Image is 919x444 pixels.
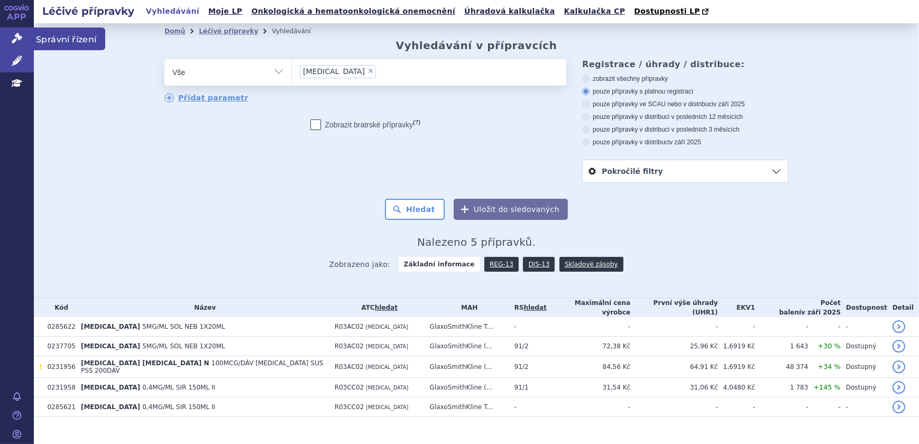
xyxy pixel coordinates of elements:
[514,384,529,391] span: 91/1
[561,4,629,18] a: Kalkulačka CP
[484,257,519,272] a: REG-13
[248,4,458,18] a: Onkologická a hematoonkologická onemocnění
[335,363,364,371] span: R03AC02
[887,298,919,317] th: Detail
[425,317,509,337] td: GlaxoSmithKline T...
[582,138,788,146] label: pouze přípravky v distribuci
[509,298,547,317] th: RS
[582,125,788,134] label: pouze přípravky v distribuci v posledních 3 měsících
[547,317,630,337] td: -
[329,298,425,317] th: ATC
[514,343,529,350] span: 91/2
[399,257,480,272] strong: Základní informace
[841,298,887,317] th: Dostupnost
[547,337,630,356] td: 72,38 Kč
[199,27,258,35] a: Léčivé přípravky
[366,324,408,330] span: [MEDICAL_DATA]
[81,384,140,391] span: [MEDICAL_DATA]
[818,342,841,350] span: +30 %
[335,384,364,391] span: R03CC02
[755,317,808,337] td: -
[755,356,808,378] td: 48 374
[582,100,788,108] label: pouze přípravky ve SCAU nebo v distribuci
[142,403,215,411] span: 0,4MG/ML SIR 150ML II
[755,378,808,397] td: 1 783
[310,119,421,130] label: Zobrazit bratrské přípravky
[713,100,745,108] span: v září 2025
[34,27,105,50] span: Správní řízení
[718,378,755,397] td: 4,0480 Kč
[367,68,374,74] span: ×
[142,343,225,350] span: 5MG/ML SOL NEB 1X20ML
[559,257,623,272] a: Skladové zásoby
[669,138,701,146] span: v září 2025
[755,337,808,356] td: 1 643
[755,397,808,417] td: -
[893,340,905,353] a: detail
[205,4,245,18] a: Moje LP
[81,359,209,367] span: [MEDICAL_DATA] [MEDICAL_DATA] N
[841,378,887,397] td: Dostupný
[631,4,714,19] a: Dostupnosti LP
[630,378,718,397] td: 31,06 Kč
[413,119,420,126] abbr: (?)
[39,363,42,371] span: Tento přípravek má DNC/DoÚ.
[808,317,841,337] td: -
[164,27,185,35] a: Domů
[718,317,755,337] td: -
[379,64,385,78] input: [MEDICAL_DATA]
[34,4,143,18] h2: Léčivé přípravky
[81,323,140,330] span: [MEDICAL_DATA]
[425,397,509,417] td: GlaxoSmithKline T...
[461,4,558,18] a: Úhradová kalkulačka
[81,359,323,374] span: 100MCG/DÁV [MEDICAL_DATA] SUS PSS 200DÁV
[335,343,364,350] span: R03AC02
[841,317,887,337] td: -
[718,337,755,356] td: 1,6919 Kč
[718,397,755,417] td: -
[547,298,630,317] th: Maximální cena výrobce
[582,87,788,96] label: pouze přípravky s platnou registrací
[143,4,203,18] a: Vyhledávání
[893,360,905,373] a: detail
[272,23,325,39] li: Vyhledávání
[893,401,905,413] a: detail
[417,236,536,248] span: Nalezeno 5 přípravků.
[366,344,408,349] span: [MEDICAL_DATA]
[524,304,547,311] a: hledat
[42,356,75,378] td: 0231956
[630,356,718,378] td: 64,91 Kč
[547,397,630,417] td: -
[329,257,390,272] span: Zobrazeno jako:
[582,75,788,83] label: zobrazit všechny přípravky
[425,378,509,397] td: GlaxoSmithKline (...
[718,356,755,378] td: 1,6919 Kč
[841,337,887,356] td: Dostupný
[164,93,249,103] a: Přidat parametr
[509,397,547,417] td: -
[454,199,568,220] button: Uložit do sledovaných
[893,320,905,333] a: detail
[366,385,408,391] span: [MEDICAL_DATA]
[303,68,365,75] span: [MEDICAL_DATA]
[42,317,75,337] td: 0285622
[523,257,555,272] a: DIS-13
[81,403,140,411] span: [MEDICAL_DATA]
[425,356,509,378] td: GlaxoSmithKline (...
[396,39,557,52] h2: Vyhledávání v přípravcích
[583,160,788,182] a: Pokročilé filtry
[547,378,630,397] td: 31,54 Kč
[841,356,887,378] td: Dostupný
[582,113,788,121] label: pouze přípravky v distribuci v posledních 12 měsících
[630,397,718,417] td: -
[630,298,718,317] th: První výše úhrady (UHR1)
[814,383,841,391] span: +145 %
[801,309,841,316] span: v září 2025
[634,7,700,15] span: Dostupnosti LP
[425,337,509,356] td: GlaxoSmithKline (...
[582,59,788,69] h3: Registrace / úhrady / distribuce:
[841,397,887,417] td: -
[42,378,75,397] td: 0231958
[818,363,841,371] span: +34 %
[808,397,841,417] td: -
